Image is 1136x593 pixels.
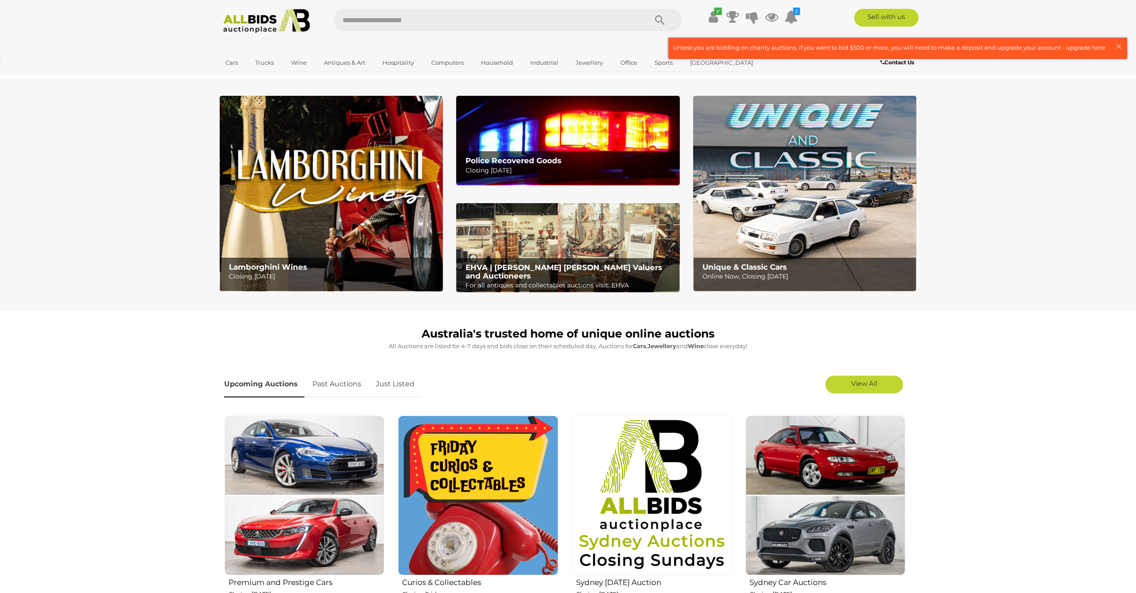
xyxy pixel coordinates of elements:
a: Police Recovered Goods Police Recovered Goods Closing [DATE] [456,96,679,185]
a: Cars [220,55,244,70]
a: Contact Us [880,58,916,67]
i: 2 [793,8,800,15]
a: Sports [649,55,678,70]
p: Closing [DATE] [465,165,674,176]
a: Household [475,55,519,70]
h2: Sydney Car Auctions [749,576,905,587]
p: Online Now, Closing [DATE] [702,271,911,282]
a: Wine [285,55,312,70]
a: Lamborghini Wines Lamborghini Wines Closing [DATE] [220,96,443,291]
a: Antiques & Art [318,55,371,70]
a: Upcoming Auctions [224,371,304,397]
img: Lamborghini Wines [220,96,443,291]
a: Hospitality [377,55,420,70]
strong: Jewellery [647,342,676,350]
a: 2 [785,9,798,25]
img: Unique & Classic Cars [693,96,916,291]
img: Curios & Collectables [398,416,558,575]
b: Contact Us [880,59,914,66]
a: Industrial [525,55,564,70]
button: Search [638,9,682,31]
p: For all antiques and collectables auctions visit: EHVA [465,280,674,291]
b: Unique & Classic Cars [702,263,787,271]
strong: Wine [688,342,704,350]
img: EHVA | Evans Hastings Valuers and Auctioneers [456,203,679,293]
a: [GEOGRAPHIC_DATA] [684,55,759,70]
a: ✔ [706,9,720,25]
a: Jewellery [570,55,609,70]
span: View All [851,379,877,388]
h1: Australia's trusted home of unique online auctions [224,328,912,340]
a: Past Auctions [306,371,368,397]
img: Police Recovered Goods [456,96,679,185]
b: Police Recovered Goods [465,156,561,165]
img: Sydney Car Auctions [745,416,905,575]
a: View All [825,376,903,393]
img: Sydney Sunday Auction [572,416,732,575]
a: Computers [426,55,469,70]
a: Unique & Classic Cars Unique & Classic Cars Online Now, Closing [DATE] [693,96,916,291]
b: Lamborghini Wines [229,263,307,271]
b: EHVA | [PERSON_NAME] [PERSON_NAME] Valuers and Auctioneers [465,263,662,280]
a: EHVA | Evans Hastings Valuers and Auctioneers EHVA | [PERSON_NAME] [PERSON_NAME] Valuers and Auct... [456,203,679,293]
strong: Cars [633,342,646,350]
a: Trucks [249,55,280,70]
p: All Auctions are listed for 4-7 days and bids close on their scheduled day. Auctions for , and cl... [224,341,912,351]
h2: Sydney [DATE] Auction [576,576,732,587]
a: Sell with us [854,9,919,27]
i: ✔ [714,8,722,15]
img: Allbids.com.au [218,9,315,33]
h2: Curios & Collectables [402,576,558,587]
a: Just Listed [369,371,421,397]
span: × [1115,38,1123,55]
img: Premium and Prestige Cars [225,416,384,575]
h2: Premium and Prestige Cars [229,576,384,587]
p: Closing [DATE] [229,271,438,282]
a: Office [615,55,643,70]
